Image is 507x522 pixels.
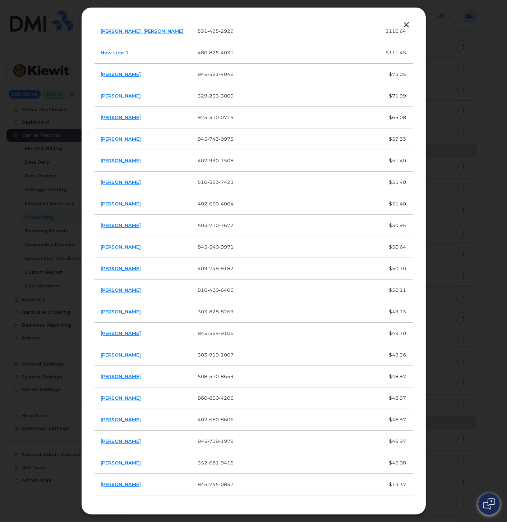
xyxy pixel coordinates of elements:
a: [PERSON_NAME] [101,309,141,314]
a: [PERSON_NAME] [101,352,141,358]
td: $48.97 [377,409,413,431]
span: 816 [198,287,234,293]
span: 845 [198,244,234,250]
span: 402 [198,201,234,206]
a: [PERSON_NAME] [101,114,141,120]
span: 825 [207,50,219,55]
span: 329 [198,93,234,99]
span: 0975 [219,136,234,142]
span: 402 [198,417,234,422]
span: 233 [207,93,219,99]
span: 749 [207,265,219,271]
span: 710 [207,222,219,228]
td: $50.64 [377,236,413,258]
a: [PERSON_NAME] .[PERSON_NAME] [101,28,184,34]
a: New Line 1 [101,50,129,55]
span: 4206 [219,395,234,401]
span: 4064 [219,201,234,206]
td: $49.73 [377,301,413,323]
span: 480 [198,50,234,55]
td: $48.97 [377,431,413,452]
a: [PERSON_NAME] [101,330,141,336]
span: 510 [207,114,219,120]
span: 3800 [219,93,234,99]
a: [PERSON_NAME] [101,93,141,99]
td: $49.70 [377,323,413,344]
span: 409 [198,265,234,271]
a: [PERSON_NAME] [101,438,141,444]
a: [PERSON_NAME] [101,373,141,379]
span: 9971 [219,244,234,250]
span: 9415 [219,460,234,466]
td: $49.36 [377,344,413,366]
td: $48.97 [377,387,413,409]
span: 352 [198,460,234,466]
a: [PERSON_NAME] [101,395,141,401]
span: 4031 [219,50,234,55]
img: Open chat [483,498,495,510]
a: [PERSON_NAME] [101,179,141,185]
span: 743 [207,136,219,142]
span: 554 [207,330,219,336]
a: [PERSON_NAME] [101,136,141,142]
td: $50.30 [377,258,413,280]
span: 303 [198,309,234,314]
td: $50.11 [377,280,413,301]
span: 7672 [219,222,234,228]
a: [PERSON_NAME] [101,71,141,77]
span: 6406 [219,287,234,293]
span: 800 [207,395,219,401]
td: $51.40 [377,150,413,172]
td: $48.97 [377,366,413,387]
td: $71.99 [377,85,413,107]
td: $65.08 [377,107,413,128]
span: 8269 [219,309,234,314]
span: 591 [207,71,219,77]
span: 503 [198,222,234,228]
span: 531 [198,28,234,34]
a: [PERSON_NAME] [101,222,141,228]
span: 508 [198,373,234,379]
td: $111.45 [377,42,413,64]
span: 393 [207,179,219,185]
td: $73.05 [377,64,413,85]
span: 8606 [219,417,234,422]
span: 845 [198,438,234,444]
a: [PERSON_NAME] [101,460,141,466]
span: 510 [198,179,234,185]
a: [PERSON_NAME] [101,201,141,206]
span: 990 [207,158,219,163]
span: 9106 [219,330,234,336]
span: 845 [198,330,234,336]
td: $50.95 [377,215,413,236]
span: 1979 [219,438,234,444]
a: [PERSON_NAME] [101,265,141,271]
span: 570 [207,373,219,379]
span: 860 [198,395,234,401]
span: 845 [198,481,234,487]
span: 660 [207,201,219,206]
span: 828 [207,309,219,314]
span: 9182 [219,265,234,271]
span: 718 [207,438,219,444]
span: 540 [207,244,219,250]
td: $45.08 [377,452,413,474]
span: 1508 [219,158,234,163]
span: 2929 [219,28,234,34]
span: 919 [207,352,219,358]
a: [PERSON_NAME] [101,158,141,163]
a: [PERSON_NAME] [101,244,141,250]
span: 681 [207,460,219,466]
span: 845 [198,136,234,142]
a: [PERSON_NAME] [101,287,141,293]
td: -$13.37 [377,474,413,495]
span: 8659 [219,373,234,379]
span: 745 [207,481,219,487]
td: $51.40 [377,172,413,193]
span: 402 [198,158,234,163]
span: 400 [207,287,219,293]
span: 4046 [219,71,234,77]
span: 845 [198,71,234,77]
span: 680 [207,417,219,422]
a: [PERSON_NAME] [101,481,141,487]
